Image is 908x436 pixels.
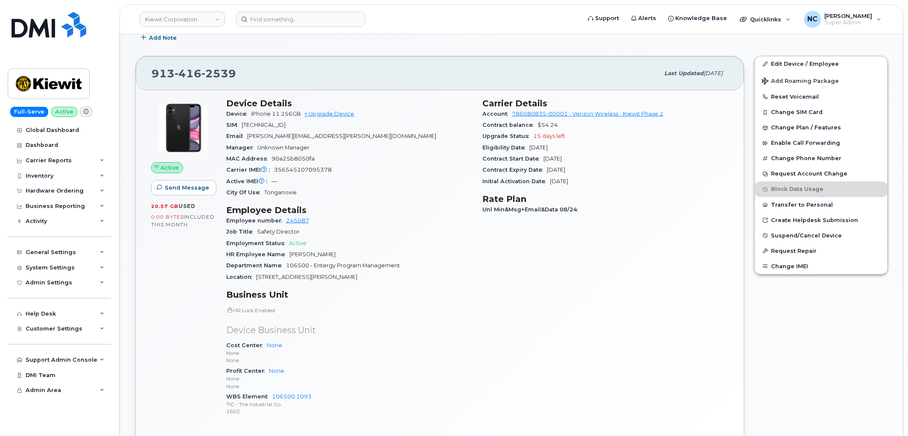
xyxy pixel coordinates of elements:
a: 106500.1093 [272,394,312,400]
button: Reset Voicemail [755,89,888,105]
button: Change Plan / Features [755,120,888,135]
span: Active IMEI [226,178,272,184]
span: [PERSON_NAME] [289,251,336,258]
span: 2539 [201,67,236,80]
span: Active [289,240,307,246]
span: Contract Expiry Date [483,167,547,173]
p: None [226,357,473,364]
span: MAC Address [226,155,272,162]
h3: Device Details [226,98,473,108]
button: Add Note [135,30,184,46]
span: [DATE] [547,167,566,173]
h3: Employee Details [226,205,473,215]
a: + Upgrade Device [304,111,354,117]
span: used [178,203,196,209]
span: Carrier IMEI [226,167,274,173]
span: Send Message [165,184,209,192]
span: Quicklinks [750,16,782,23]
p: None [226,349,473,357]
span: Initial Activation Date [483,178,550,184]
a: Support [582,10,625,27]
span: Contract balance [483,122,538,128]
p: Device Business Unit [226,324,473,337]
span: City Of Use [226,189,264,196]
span: Enable Call Forwarding [771,140,841,146]
span: Add Roaming Package [762,78,839,86]
span: Safety Director [257,228,300,235]
p: None [226,375,473,382]
p: HR Lock Enabled [226,307,473,314]
button: Block Data Usage [755,181,888,197]
span: Account [483,111,512,117]
span: Job Title [226,228,257,235]
a: Create Helpdesk Submission [755,213,888,228]
span: Add Note [149,34,177,42]
span: Eligibility Date [483,144,530,151]
button: Request Account Change [755,166,888,181]
span: Tonganoxie [264,189,297,196]
span: included this month [151,214,215,228]
span: [TECHNICAL_ID] [242,122,286,128]
div: Nicholas Capella [798,11,888,28]
span: Unl Min&Msg+Email&Data 08/24 [483,206,582,213]
span: 0.00 Bytes [151,214,184,220]
span: Alerts [639,14,657,23]
h3: Carrier Details [483,98,729,108]
button: Request Repair [755,243,888,259]
button: Enable Call Forwarding [755,135,888,151]
span: Contract Start Date [483,155,544,162]
span: Change Plan / Features [771,125,841,131]
button: Add Roaming Package [755,72,888,89]
span: [PERSON_NAME] [825,12,873,19]
span: 416 [175,67,201,80]
span: Device [226,111,251,117]
a: None [267,342,282,348]
button: Change SIM Card [755,105,888,120]
span: SIM [226,122,242,128]
span: WBS Element [226,394,272,400]
button: Transfer to Personal [755,197,888,213]
span: Department Name [226,262,286,269]
button: Change Phone Number [755,151,888,166]
iframe: Messenger Launcher [871,399,902,430]
p: None [226,383,473,390]
a: Kiewit Corporation [140,12,225,27]
span: — [272,178,277,184]
button: Suspend/Cancel Device [755,228,888,243]
span: Profit Center [226,368,269,374]
span: [DATE] [544,155,562,162]
span: $54.24 [538,122,558,128]
span: [DATE] [550,178,569,184]
a: 786080835-00001 - Verizon Wireless - Kiewit Phase 2 [512,111,664,117]
span: [PERSON_NAME][EMAIL_ADDRESS][PERSON_NAME][DOMAIN_NAME] [247,133,436,139]
span: Cost Center [226,342,267,348]
span: [STREET_ADDRESS][PERSON_NAME] [256,274,357,280]
span: NC [808,14,818,24]
a: None [269,368,284,374]
a: 245087 [286,217,309,224]
span: 90a25b8050fa [272,155,315,162]
h3: Business Unit [226,290,473,300]
span: Location [226,274,256,280]
h3: Rate Plan [483,194,729,204]
p: 1602 [226,408,473,416]
span: 15 days left [534,133,566,139]
span: Active [161,164,179,172]
span: 356545107095378 [274,167,332,173]
span: iPhone 11 256GB [251,111,301,117]
button: Change IMEI [755,259,888,274]
a: Edit Device / Employee [755,56,888,72]
span: [DATE] [704,70,723,76]
span: Manager [226,144,257,151]
span: Email [226,133,247,139]
span: Super Admin [825,19,873,26]
div: Quicklinks [734,11,797,28]
span: 913 [152,67,236,80]
span: Knowledge Base [676,14,727,23]
a: Knowledge Base [663,10,733,27]
span: 106500 - Entergy Program Management [286,262,400,269]
span: HR Employee Name [226,251,289,258]
span: [DATE] [530,144,548,151]
span: Suspend/Cancel Device [771,232,842,239]
span: Last updated [665,70,704,76]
